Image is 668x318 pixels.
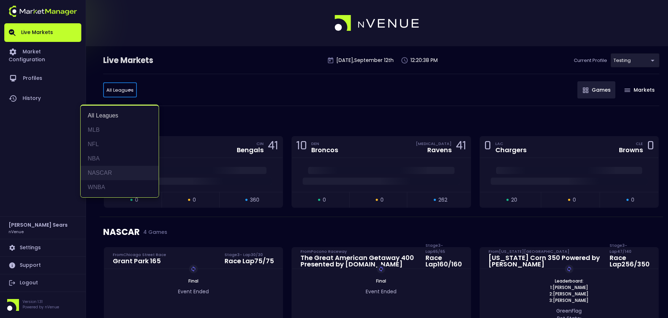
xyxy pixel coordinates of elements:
li: MLB [81,123,159,137]
li: NFL [81,137,159,151]
li: WNBA [81,180,159,194]
li: NBA [81,151,159,166]
li: All Leagues [81,109,159,123]
li: NASCAR [81,166,159,180]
